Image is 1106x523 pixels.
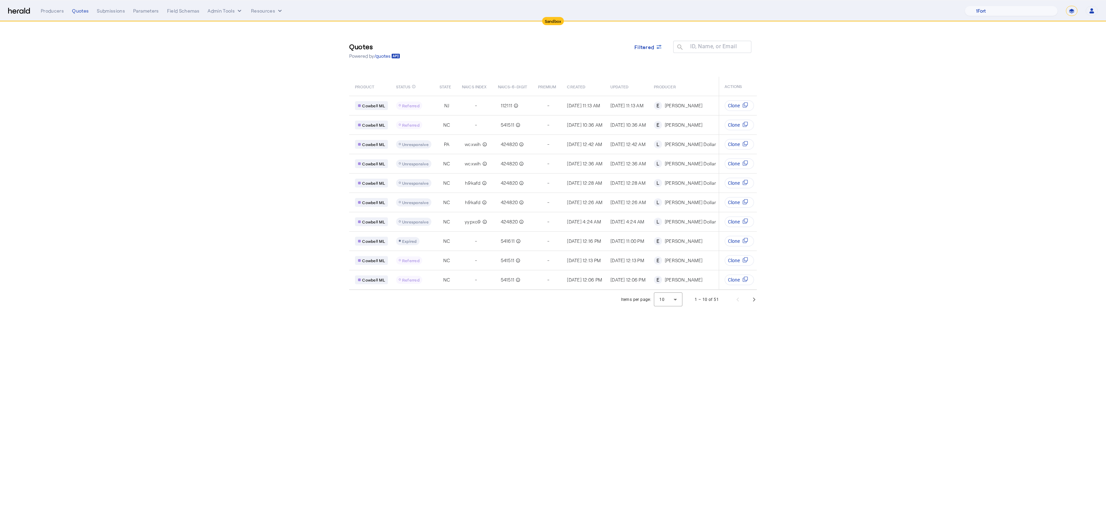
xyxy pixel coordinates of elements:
th: ACTIONS [719,77,757,96]
mat-icon: info_outline [481,141,487,148]
span: - [547,238,549,245]
span: NC [443,276,450,283]
span: h9kafd [465,180,481,186]
span: [DATE] 11:13 AM [610,103,643,108]
div: [PERSON_NAME] Dollar [665,218,716,225]
div: Field Schemas [167,7,200,14]
span: 424820 [501,141,518,148]
button: internal dropdown menu [208,7,243,14]
span: Clone [728,199,740,206]
button: Clone [725,158,754,169]
span: - [475,276,477,283]
span: NC [443,238,450,245]
span: Clone [728,160,740,167]
span: [DATE] 12:36 AM [567,161,602,166]
span: Unresponsive [402,200,429,205]
span: Clone [728,238,740,245]
div: [PERSON_NAME] Dollar [665,160,716,167]
span: NAICS INDEX [462,83,486,90]
button: Clone [725,139,754,150]
mat-icon: info_outline [412,83,416,90]
mat-icon: info_outline [514,276,520,283]
button: Clone [725,255,754,266]
div: L [654,179,662,187]
button: Clone [725,274,754,285]
span: - [547,199,549,206]
span: CREATED [567,83,585,90]
span: NJ [444,102,449,109]
span: [DATE] 12:36 AM [610,161,646,166]
button: Clone [725,100,754,111]
p: Powered by [349,53,400,59]
div: L [654,218,662,226]
div: L [654,140,662,148]
div: L [654,160,662,168]
span: [DATE] 12:16 PM [567,238,601,244]
span: [DATE] 12:42 AM [610,141,645,147]
span: [DATE] 4:24 AM [567,219,601,224]
div: Producers [41,7,64,14]
span: Clone [728,141,740,148]
div: E [654,256,662,265]
span: Unresponsive [402,181,429,185]
div: 1 – 10 of 51 [695,296,719,303]
span: NC [443,199,450,206]
span: Clone [728,276,740,283]
span: 424820 [501,218,518,225]
span: yypxo9 [465,218,481,225]
div: E [654,102,662,110]
mat-icon: info_outline [481,160,487,167]
div: L [654,198,662,206]
span: Unresponsive [402,219,429,224]
span: [DATE] 12:06 PM [610,277,645,283]
mat-icon: info_outline [481,180,487,186]
span: - [475,122,477,128]
span: [DATE] 10:36 AM [610,122,646,128]
mat-icon: info_outline [514,257,520,264]
span: [DATE] 12:13 PM [610,257,644,263]
div: Parameters [133,7,159,14]
span: STATE [440,83,451,90]
span: Clone [728,102,740,109]
span: - [547,218,549,225]
span: Referred [402,123,420,127]
span: NC [443,180,450,186]
mat-icon: search [673,43,685,52]
span: [DATE] 12:06 PM [567,277,602,283]
div: [PERSON_NAME] [665,238,702,245]
div: [PERSON_NAME] Dollar [665,180,716,186]
mat-icon: info_outline [518,160,524,167]
span: 541511 [501,257,515,264]
div: [PERSON_NAME] Dollar [665,199,716,206]
div: Quotes [72,7,89,14]
span: - [547,160,549,167]
div: [PERSON_NAME] Dollar [665,141,716,148]
button: Resources dropdown menu [251,7,283,14]
span: - [547,276,549,283]
div: [PERSON_NAME] [665,276,702,283]
span: Cowbell ML [362,219,385,224]
mat-icon: info_outline [518,199,524,206]
span: Cowbell ML [362,277,385,283]
span: [DATE] 11:13 AM [567,103,600,108]
mat-icon: info_outline [481,218,487,225]
span: Referred [402,103,420,108]
img: Herald Logo [8,8,30,14]
div: [PERSON_NAME] [665,122,702,128]
span: Cowbell ML [362,142,385,147]
span: PRODUCER [654,83,676,90]
button: Next page [746,291,762,308]
div: E [654,237,662,245]
span: Unresponsive [402,161,429,166]
span: - [547,257,549,264]
table: Table view of all quotes submitted by your platform [253,77,757,290]
div: E [654,121,662,129]
span: 424820 [501,180,518,186]
span: Unresponsive [402,142,429,147]
span: NC [443,257,450,264]
mat-icon: info_outline [481,199,487,206]
span: Referred [402,258,420,263]
span: Clone [728,257,740,264]
span: - [475,102,477,109]
span: wcxwih [465,141,481,148]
